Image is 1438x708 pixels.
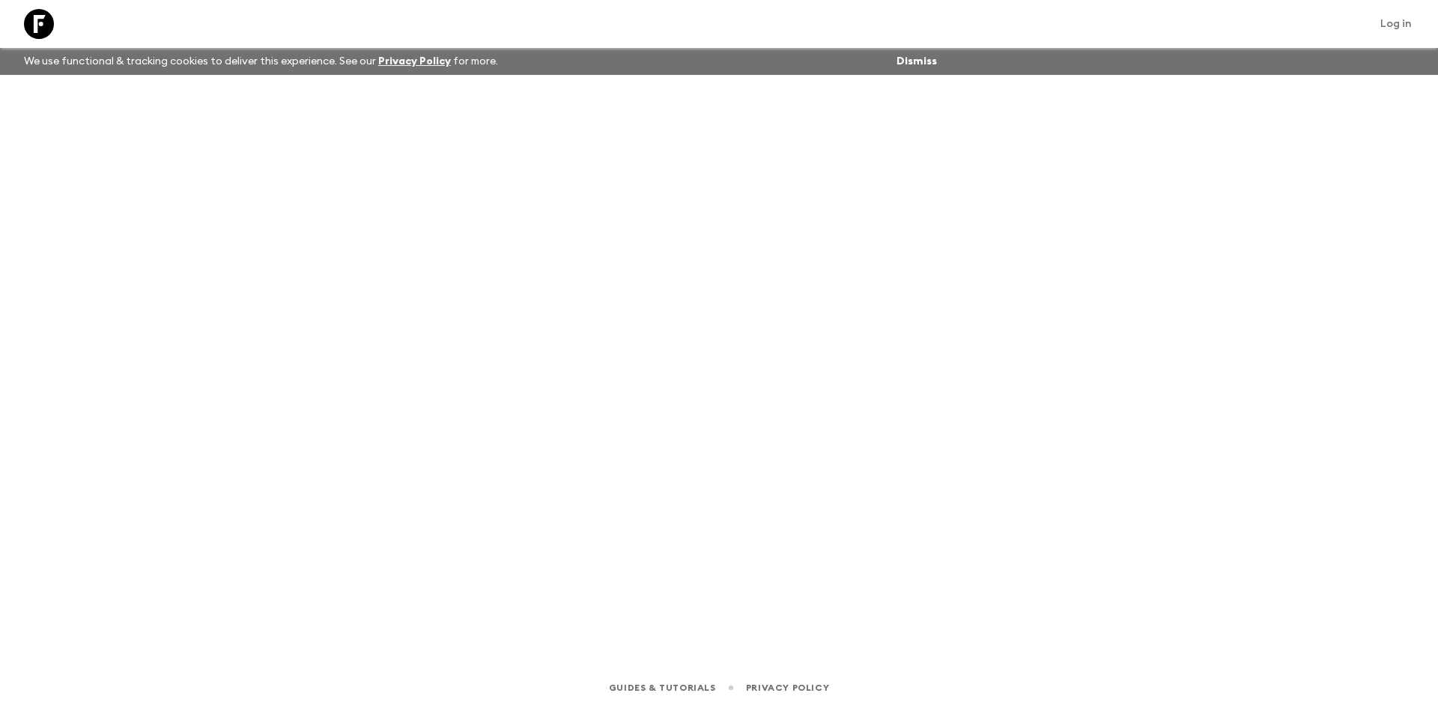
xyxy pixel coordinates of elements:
a: Guides & Tutorials [609,680,716,696]
button: Dismiss [893,51,941,72]
a: Log in [1372,13,1420,34]
p: We use functional & tracking cookies to deliver this experience. See our for more. [18,48,504,75]
a: Privacy Policy [378,56,451,67]
a: Privacy Policy [746,680,829,696]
